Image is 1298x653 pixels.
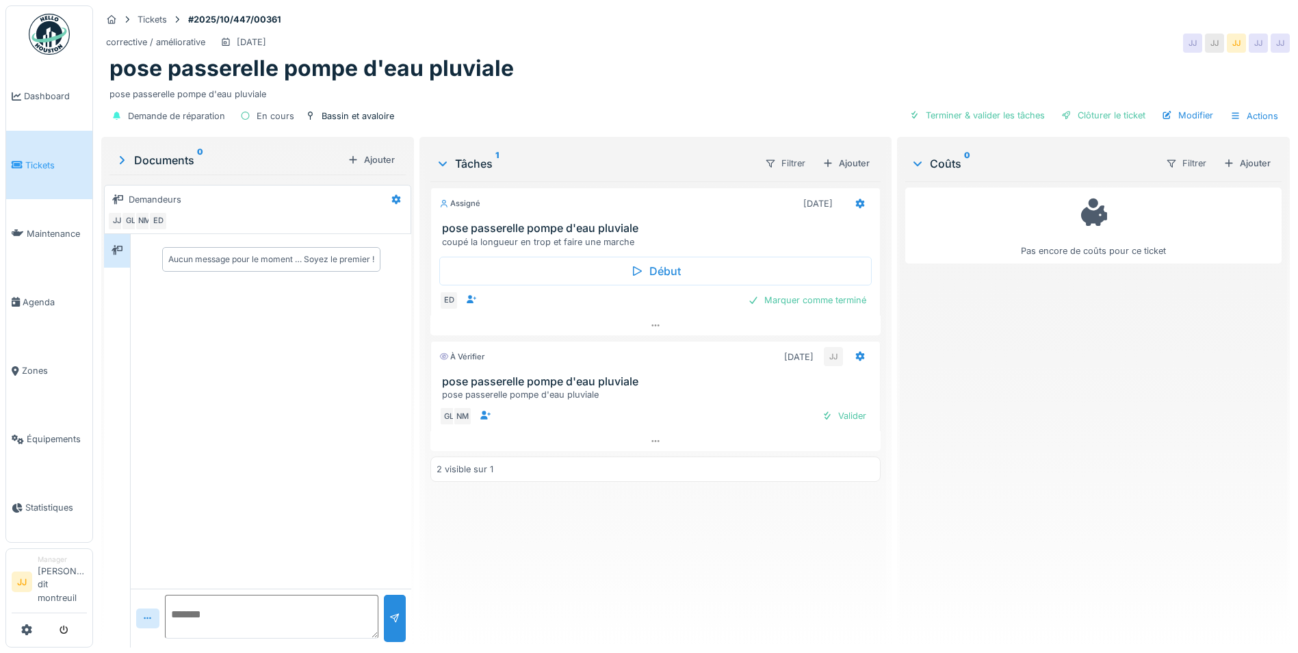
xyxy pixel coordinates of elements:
li: JJ [12,572,32,592]
div: Terminer & valider les tâches [904,106,1050,125]
div: Manager [38,554,87,565]
div: Valider [816,407,872,425]
div: Demande de réparation [128,110,225,123]
div: Filtrer [1160,153,1212,173]
a: JJ Manager[PERSON_NAME] dit montreuil [12,554,87,613]
div: [DATE] [803,197,833,210]
div: Documents [115,152,342,168]
div: [DATE] [784,350,814,363]
a: Dashboard [6,62,92,131]
div: Modifier [1156,106,1219,125]
div: JJ [1249,34,1268,53]
img: Badge_color-CXgf-gQk.svg [29,14,70,55]
div: Ajouter [342,151,400,169]
span: Statistiques [25,501,87,514]
span: Agenda [23,296,87,309]
h3: pose passerelle pompe d'eau pluviale [442,375,874,388]
div: NM [453,407,472,426]
div: ED [439,291,458,310]
div: Demandeurs [129,193,181,206]
div: Bassin et avaloire [322,110,394,123]
div: [DATE] [237,36,266,49]
sup: 1 [495,155,499,172]
div: pose passerelle pompe d'eau pluviale [442,388,874,401]
div: JJ [824,347,843,366]
div: GL [439,407,458,426]
div: JJ [1227,34,1246,53]
strong: #2025/10/447/00361 [183,13,287,26]
div: pose passerelle pompe d'eau pluviale [109,82,1282,101]
li: [PERSON_NAME] dit montreuil [38,554,87,610]
div: JJ [1271,34,1290,53]
div: Actions [1224,106,1284,126]
a: Agenda [6,268,92,336]
div: coupé la longueur en trop et faire une marche [442,235,874,248]
div: En cours [257,110,294,123]
sup: 0 [197,152,203,168]
sup: 0 [964,155,970,172]
span: Zones [22,364,87,377]
div: Tickets [138,13,167,26]
div: Tâches [436,155,753,172]
a: Équipements [6,405,92,474]
h1: pose passerelle pompe d'eau pluviale [109,55,514,81]
div: JJ [1205,34,1224,53]
a: Tickets [6,131,92,199]
div: GL [121,212,140,231]
div: Aucun message pour le moment … Soyez le premier ! [168,253,374,266]
div: JJ [1183,34,1202,53]
h3: pose passerelle pompe d'eau pluviale [442,222,874,235]
div: Coûts [911,155,1154,172]
div: 2 visible sur 1 [437,463,493,476]
span: Équipements [27,433,87,446]
div: corrective / améliorative [106,36,205,49]
span: Maintenance [27,227,87,240]
div: À vérifier [439,351,484,363]
div: Marquer comme terminé [742,291,872,309]
span: Tickets [25,159,87,172]
div: Ajouter [1218,154,1276,172]
div: NM [135,212,154,231]
div: Pas encore de coûts pour ce ticket [914,194,1273,257]
div: Début [439,257,872,285]
div: Ajouter [817,154,875,172]
a: Statistiques [6,474,92,542]
a: Maintenance [6,199,92,268]
a: Zones [6,337,92,405]
div: ED [148,212,168,231]
span: Dashboard [24,90,87,103]
div: JJ [107,212,127,231]
div: Clôturer le ticket [1056,106,1151,125]
div: Assigné [439,198,480,209]
div: Filtrer [759,153,812,173]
